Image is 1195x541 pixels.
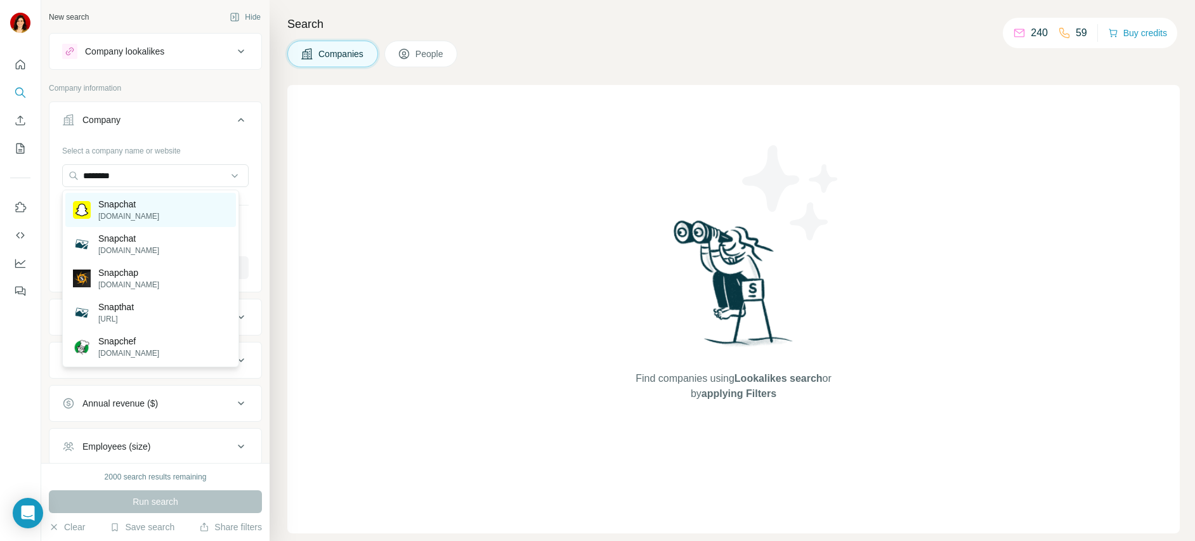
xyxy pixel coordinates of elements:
[98,348,159,359] p: [DOMAIN_NAME]
[668,217,800,358] img: Surfe Illustration - Woman searching with binoculars
[73,235,91,253] img: Snapchat
[49,11,89,23] div: New search
[62,140,249,157] div: Select a company name or website
[110,521,174,533] button: Save search
[98,301,134,313] p: Snapthat
[82,397,158,410] div: Annual revenue ($)
[98,266,159,279] p: Snapchap
[49,431,261,462] button: Employees (size)
[98,211,159,222] p: [DOMAIN_NAME]
[318,48,365,60] span: Companies
[82,114,121,126] div: Company
[49,388,261,419] button: Annual revenue ($)
[49,82,262,94] p: Company information
[221,8,270,27] button: Hide
[73,270,91,287] img: Snapchap
[10,280,30,303] button: Feedback
[10,13,30,33] img: Avatar
[1108,24,1167,42] button: Buy credits
[98,245,159,256] p: [DOMAIN_NAME]
[632,371,835,401] span: Find companies using or by
[10,53,30,76] button: Quick start
[702,388,776,399] span: applying Filters
[105,471,207,483] div: 2000 search results remaining
[98,313,134,325] p: [URL]
[73,201,91,219] img: Snapchat
[1031,25,1048,41] p: 240
[49,36,261,67] button: Company lookalikes
[98,335,159,348] p: Snapchef
[1076,25,1087,41] p: 59
[735,373,823,384] span: Lookalikes search
[73,338,91,356] img: Snapchef
[98,232,159,245] p: Snapchat
[734,136,848,250] img: Surfe Illustration - Stars
[287,15,1180,33] h4: Search
[199,521,262,533] button: Share filters
[13,498,43,528] div: Open Intercom Messenger
[10,137,30,160] button: My lists
[98,279,159,290] p: [DOMAIN_NAME]
[73,304,91,322] img: Snapthat
[82,440,150,453] div: Employees (size)
[10,224,30,247] button: Use Surfe API
[10,109,30,132] button: Enrich CSV
[10,81,30,104] button: Search
[49,302,261,332] button: Industry
[85,45,164,58] div: Company lookalikes
[49,345,261,375] button: HQ location
[415,48,445,60] span: People
[10,196,30,219] button: Use Surfe on LinkedIn
[49,521,85,533] button: Clear
[98,198,159,211] p: Snapchat
[10,252,30,275] button: Dashboard
[49,105,261,140] button: Company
